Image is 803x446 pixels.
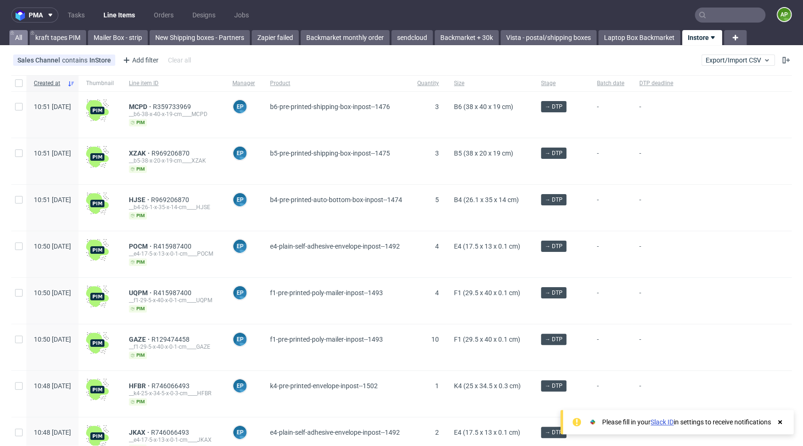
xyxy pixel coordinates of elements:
figcaption: EP [233,240,246,253]
span: F1 (29.5 x 40 x 0.1 cm) [454,336,520,343]
span: - [597,103,624,126]
figcaption: EP [233,379,246,392]
div: Clear all [166,54,193,67]
span: e4-plain-self-adhesive-envelope-inpost--1492 [270,243,400,250]
span: B6 (38 x 40 x 19 cm) [454,103,513,110]
span: 10:50 [DATE] [34,336,71,343]
img: wHgJFi1I6lmhQAAAABJRU5ErkJggg== [86,332,109,354]
span: 10 [431,336,439,343]
a: Jobs [229,8,254,23]
a: New Shipping boxes - Partners [150,30,250,45]
figcaption: EP [233,286,246,299]
div: __k4-25-x-34-5-x-0-3-cm____HFBR [129,390,217,397]
span: b4-pre-printed-auto-bottom-box-inpost--1474 [270,196,402,203]
span: - [639,103,673,126]
a: Zapier failed [252,30,299,45]
img: logo [16,10,29,21]
a: MCPD [129,103,153,110]
a: R746066493 [151,429,191,436]
a: Slack ID [651,418,674,426]
span: DTP deadline [639,79,673,87]
span: → DTP [545,289,563,297]
img: wHgJFi1I6lmhQAAAABJRU5ErkJggg== [86,146,109,168]
span: pim [129,305,147,313]
span: b5-pre-printed-shipping-box-inpost--1475 [270,149,390,157]
div: __b5-38-x-20-x-19-cm____XZAK [129,157,217,164]
a: JKAX [129,429,151,436]
span: pim [129,352,147,359]
figcaption: EP [233,147,246,160]
a: R969206870 [151,196,191,203]
span: Sales Channel [17,56,62,64]
a: UQPM [129,289,153,297]
span: 10:51 [DATE] [34,149,71,157]
div: __f1-29-5-x-40-x-0-1-cm____GAZE [129,343,217,351]
span: Export/Import CSV [706,56,771,64]
span: 3 [435,103,439,110]
span: HFBR [129,382,151,390]
a: Tasks [62,8,90,23]
span: F1 (29.5 x 40 x 0.1 cm) [454,289,520,297]
span: R359733969 [153,103,193,110]
a: Designs [187,8,221,23]
div: Add filter [119,53,160,68]
figcaption: EP [233,193,246,206]
span: f1-pre-printed-poly-mailer-inpost--1493 [270,336,383,343]
a: R746066493 [151,382,191,390]
span: Line item ID [129,79,217,87]
div: InStore [89,56,111,64]
span: E4 (17.5 x 13 x 0.1 cm) [454,243,520,250]
a: POCM [129,243,153,250]
a: Laptop Box Backmarket [598,30,680,45]
span: R415987400 [153,243,193,250]
a: HJSE [129,196,151,203]
img: wHgJFi1I6lmhQAAAABJRU5ErkJggg== [86,99,109,122]
span: 1 [435,382,439,390]
div: __f1-29-5-x-40-x-0-1-cm____UQPM [129,297,217,304]
figcaption: EP [233,333,246,346]
div: __e4-17-5-x-13-x-0-1-cm____POCM [129,250,217,258]
span: pim [129,258,147,266]
span: 2 [435,429,439,436]
span: - [597,149,624,173]
span: 5 [435,196,439,203]
span: pma [29,12,43,18]
span: - [639,196,673,219]
span: → DTP [545,428,563,437]
img: wHgJFi1I6lmhQAAAABJRU5ErkJggg== [86,378,109,401]
span: Created at [34,79,64,87]
a: Line Items [98,8,141,23]
img: wHgJFi1I6lmhQAAAABJRU5ErkJggg== [86,285,109,308]
div: __e4-17-5-x-13-x-0-1-cm____JKAX [129,436,217,444]
span: 10:51 [DATE] [34,196,71,203]
a: XZAK [129,149,151,157]
span: Quantity [417,79,439,87]
span: → DTP [545,242,563,250]
a: Instore [682,30,722,45]
span: 10:50 [DATE] [34,289,71,297]
span: Manager [232,79,255,87]
a: kraft tapes PIM [30,30,86,45]
span: pim [129,398,147,406]
span: GAZE [129,336,151,343]
a: R129474458 [151,336,191,343]
span: B4 (26.1 x 35 x 14 cm) [454,196,519,203]
span: contains [62,56,89,64]
span: Stage [541,79,582,87]
span: e4-plain-self-adhesive-envelope-inpost--1492 [270,429,400,436]
span: Batch date [597,79,624,87]
div: __b6-38-x-40-x-19-cm____MCPD [129,110,217,118]
div: __b4-26-1-x-35-x-14-cm____HJSE [129,203,217,211]
a: Mailer Box - strip [88,30,148,45]
a: R415987400 [153,289,193,297]
span: → DTP [545,382,563,390]
span: - [639,289,673,313]
span: pim [129,212,147,219]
